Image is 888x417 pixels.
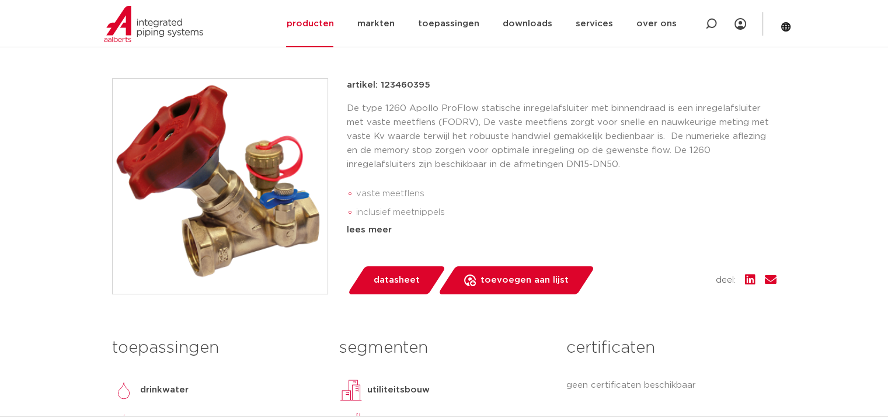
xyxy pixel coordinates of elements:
div: lees meer [347,223,776,237]
a: datasheet [347,266,446,294]
p: artikel: 123460395 [347,78,430,92]
li: inclusief meetnippels [356,203,776,222]
h3: certificaten [566,336,776,360]
img: Product Image for Apollo ProFlow statische inregelafsluiter FODRV m aftap FF G3/4" (DN20) SF [113,79,328,294]
h3: segmenten [339,336,549,360]
span: toevoegen aan lijst [480,271,569,290]
p: De type 1260 Apollo ProFlow statische inregelafsluiter met binnendraad is een inregelafsluiter me... [347,102,776,172]
img: utiliteitsbouw [339,378,363,402]
img: drinkwater [112,378,135,402]
span: deel: [716,273,736,287]
p: utiliteitsbouw [367,383,430,397]
p: geen certificaten beschikbaar [566,378,776,392]
p: drinkwater [140,383,189,397]
h3: toepassingen [112,336,322,360]
li: vaste meetflens [356,185,776,203]
span: datasheet [374,271,420,290]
